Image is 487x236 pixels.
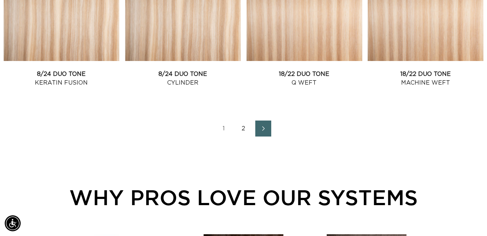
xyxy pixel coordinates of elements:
a: 8/24 Duo Tone Keratin Fusion [4,70,119,87]
a: Page 2 [236,121,252,137]
a: 8/24 Duo Tone Cylinder [125,70,241,87]
a: Next page [255,121,271,137]
a: 18/22 Duo Tone Machine Weft [368,70,483,87]
a: 18/22 Duo Tone Q Weft [247,70,362,87]
nav: Pagination [4,121,483,137]
div: WHY PROS LOVE OUR SYSTEMS [43,182,444,213]
a: Page 1 [216,121,232,137]
iframe: Chat Widget [451,201,487,236]
div: Accessibility Menu [5,215,21,231]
